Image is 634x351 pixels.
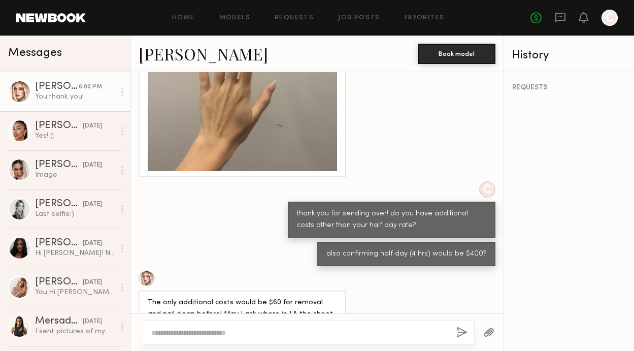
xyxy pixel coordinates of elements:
a: Requests [275,15,314,21]
div: Image [35,170,115,180]
div: 6:00 PM [79,82,102,92]
div: also confirming half day (4 hrs) would be $400? [326,248,486,260]
a: Book model [418,49,495,57]
div: The only additional costs would be $60 for removal and nail clean before! May I ask where in LA t... [148,297,337,332]
a: Models [219,15,250,21]
div: [DATE] [83,239,102,248]
button: Book model [418,44,495,64]
a: C [602,10,618,26]
div: Last selfie:) [35,209,115,219]
div: [DATE] [83,200,102,209]
span: Messages [8,47,62,59]
div: You: Hi [PERSON_NAME], nice to meet you! I’m [PERSON_NAME], and I’m working on a photoshoot that ... [35,288,115,297]
div: Yes! (: [35,131,115,141]
div: [PERSON_NAME] [35,82,79,92]
div: REQUESTS [512,84,626,91]
div: Mersadez H. [35,316,83,327]
div: [PERSON_NAME] [35,199,83,209]
div: [PERSON_NAME] [35,277,83,288]
div: [DATE] [83,161,102,170]
div: I sent pictures of my hands as well did they come through [35,327,115,336]
a: Job Posts [338,15,380,21]
div: History [512,50,626,61]
div: thank you for sending over! do you have additional costs other than your half day rate? [297,208,486,232]
div: [PERSON_NAME] [35,238,83,248]
a: [PERSON_NAME] [139,43,268,65]
a: Favorites [405,15,445,21]
div: [DATE] [83,121,102,131]
div: [DATE] [83,278,102,288]
a: Home [172,15,195,21]
div: Hi [PERSON_NAME]! Nice to meet you as well. I actually have a shoot for this date, is 10/7 locked... [35,248,115,258]
div: [PERSON_NAME] [35,121,83,131]
div: [DATE] [83,317,102,327]
div: You: thank you! [35,92,115,102]
div: [PERSON_NAME] [35,160,83,170]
